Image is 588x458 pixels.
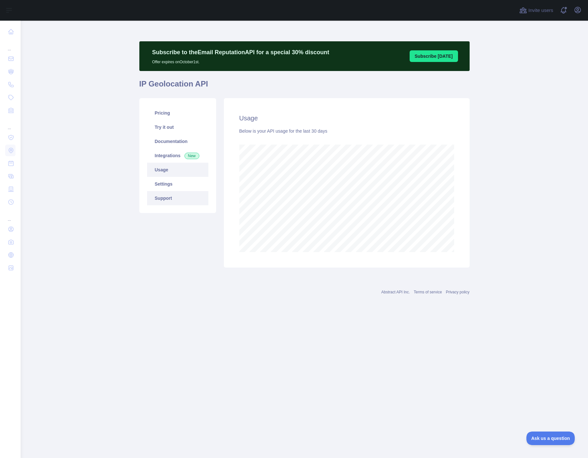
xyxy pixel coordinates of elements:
[139,79,470,94] h1: IP Geolocation API
[446,290,469,294] a: Privacy policy
[147,106,208,120] a: Pricing
[5,117,15,130] div: ...
[147,148,208,163] a: Integrations New
[152,57,329,65] p: Offer expires on October 1st.
[147,134,208,148] a: Documentation
[152,48,329,57] p: Subscribe to the Email Reputation API for a special 30 % discount
[381,290,410,294] a: Abstract API Inc.
[239,128,454,134] div: Below is your API usage for the last 30 days
[518,5,554,15] button: Invite users
[410,50,458,62] button: Subscribe [DATE]
[526,432,575,445] iframe: Toggle Customer Support
[147,177,208,191] a: Settings
[147,163,208,177] a: Usage
[414,290,442,294] a: Terms of service
[147,120,208,134] a: Try it out
[239,114,454,123] h2: Usage
[184,153,199,159] span: New
[147,191,208,205] a: Support
[5,209,15,222] div: ...
[5,39,15,52] div: ...
[528,7,553,14] span: Invite users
